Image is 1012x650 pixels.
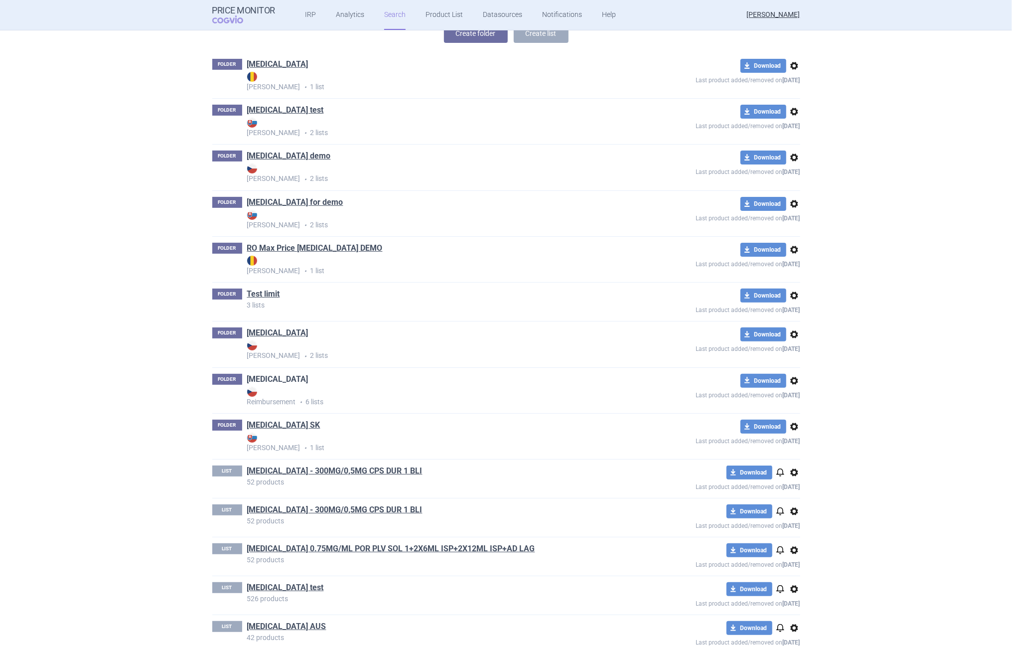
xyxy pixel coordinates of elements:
[247,163,624,182] strong: [PERSON_NAME]
[247,72,624,92] p: 1 list
[212,420,242,431] p: FOLDER
[247,163,624,184] p: 2 lists
[740,374,786,388] button: Download
[624,635,800,648] p: Last product added/removed on
[247,543,535,554] a: [MEDICAL_DATA] 0.75MG/ML POR PLV SOL 1+2X6ML ISP+2X12ML ISP+AD LAG
[300,128,310,138] i: •
[624,257,800,269] p: Last product added/removed on
[783,639,800,646] strong: [DATE]
[624,596,800,609] p: Last product added/removed on
[212,466,242,477] p: LIST
[624,388,800,400] p: Last product added/removed on
[783,345,800,352] strong: [DATE]
[740,327,786,341] button: Download
[247,420,320,431] a: [MEDICAL_DATA] SK
[444,24,508,43] button: Create folder
[247,72,624,91] strong: [PERSON_NAME]
[247,151,331,162] a: [MEDICAL_DATA] demo
[247,556,624,563] p: 52 products
[247,479,624,486] p: 52 products
[247,105,324,118] h1: Ezetrol test
[726,621,772,635] button: Download
[247,163,257,173] img: CZ
[726,543,772,557] button: Download
[300,351,310,361] i: •
[300,82,310,92] i: •
[783,438,800,445] strong: [DATE]
[247,466,423,477] a: [MEDICAL_DATA] - 300MG/0,5MG CPS DUR 1 BLI
[624,164,800,177] p: Last product added/removed on
[247,340,624,361] p: 2 lists
[247,543,535,556] h1: EVRYSDI 0.75MG/ML POR PLV SOL 1+2X6ML ISP+2X12ML ISP+AD LAG
[624,211,800,223] p: Last product added/removed on
[247,621,326,634] h1: Keytruda AUS
[212,582,242,593] p: LIST
[212,621,242,632] p: LIST
[247,59,308,70] a: [MEDICAL_DATA]
[247,210,624,229] strong: [PERSON_NAME]
[247,289,280,300] a: Test limit
[247,504,423,515] a: [MEDICAL_DATA] - 300MG/0,5MG CPS DUR 1 BLI
[624,341,800,354] p: Last product added/removed on
[740,197,786,211] button: Download
[247,289,280,302] h1: Test limit
[212,327,242,338] p: FOLDER
[726,504,772,518] button: Download
[212,15,257,23] span: COGVIO
[247,197,343,210] h1: Humira for demo
[247,387,257,397] img: CZ
[212,543,242,554] p: LIST
[212,374,242,385] p: FOLDER
[783,307,800,314] strong: [DATE]
[247,433,257,443] img: SK
[783,261,800,268] strong: [DATE]
[624,480,800,492] p: Last product added/removed on
[247,327,308,338] a: [MEDICAL_DATA]
[740,289,786,303] button: Download
[212,289,242,300] p: FOLDER
[247,420,320,433] h1: Xarelto SK
[212,151,242,162] p: FOLDER
[247,582,324,595] h1: Ezetrol test
[247,327,308,340] h1: Trajenta
[514,24,569,43] button: Create list
[624,518,800,531] p: Last product added/removed on
[783,522,800,529] strong: [DATE]
[300,174,310,184] i: •
[783,123,800,130] strong: [DATE]
[212,243,242,254] p: FOLDER
[300,443,310,453] i: •
[624,119,800,131] p: Last product added/removed on
[247,243,383,254] a: RO Max Price [MEDICAL_DATA] DEMO
[247,582,324,593] a: [MEDICAL_DATA] test
[247,105,324,116] a: [MEDICAL_DATA] test
[212,5,276,24] a: Price MonitorCOGVIO
[247,387,624,406] strong: Reimbursement
[624,73,800,85] p: Last product added/removed on
[247,302,624,309] p: 3 lists
[247,210,257,220] img: SK
[247,634,624,641] p: 42 products
[296,397,306,407] i: •
[783,484,800,490] strong: [DATE]
[247,210,624,230] p: 2 lists
[247,387,624,407] p: 6 lists
[247,256,624,275] strong: [PERSON_NAME]
[247,621,326,632] a: [MEDICAL_DATA] AUS
[212,105,242,116] p: FOLDER
[783,77,800,84] strong: [DATE]
[740,59,786,73] button: Download
[740,105,786,119] button: Download
[247,595,624,602] p: 526 products
[247,118,624,137] strong: [PERSON_NAME]
[624,434,800,446] p: Last product added/removed on
[247,197,343,208] a: [MEDICAL_DATA] for demo
[783,392,800,399] strong: [DATE]
[247,118,257,128] img: SK
[783,215,800,222] strong: [DATE]
[624,557,800,570] p: Last product added/removed on
[247,374,308,385] a: [MEDICAL_DATA]
[247,118,624,138] p: 2 lists
[783,168,800,175] strong: [DATE]
[247,59,308,72] h1: Eliquis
